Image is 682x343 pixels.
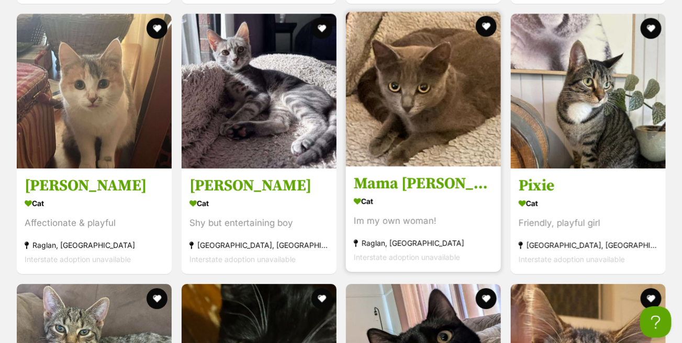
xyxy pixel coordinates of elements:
img: Peachey [17,14,172,168]
div: Affectionate & playful [25,216,164,230]
button: favourite [147,18,167,39]
a: Mama [PERSON_NAME] Cat Im my own woman! Raglan, [GEOGRAPHIC_DATA] Interstate adoption unavailable... [346,166,501,272]
div: Raglan, [GEOGRAPHIC_DATA] [354,236,493,250]
a: [PERSON_NAME] Cat Affectionate & playful Raglan, [GEOGRAPHIC_DATA] Interstate adoption unavailabl... [17,168,172,274]
button: favourite [147,288,167,309]
div: Cat [519,196,658,211]
span: Interstate adoption unavailable [354,253,460,261]
div: Friendly, playful girl [519,216,658,230]
div: Im my own woman! [354,214,493,228]
button: favourite [311,288,332,309]
button: favourite [640,288,661,309]
img: Mama Mia [346,12,501,166]
img: Toby [182,14,337,168]
div: [GEOGRAPHIC_DATA], [GEOGRAPHIC_DATA] [519,238,658,252]
span: Interstate adoption unavailable [519,255,625,264]
div: [GEOGRAPHIC_DATA], [GEOGRAPHIC_DATA] [189,238,329,252]
h3: [PERSON_NAME] [25,176,164,196]
div: Shy but entertaining boy [189,216,329,230]
span: Interstate adoption unavailable [25,255,131,264]
button: favourite [311,18,332,39]
div: Cat [25,196,164,211]
div: Cat [354,193,493,209]
button: favourite [640,18,661,39]
h3: [PERSON_NAME] [189,176,329,196]
button: favourite [476,16,497,37]
div: Cat [189,196,329,211]
h3: Pixie [519,176,658,196]
h3: Mama [PERSON_NAME] [354,174,493,193]
img: Pixie [511,14,666,168]
iframe: Help Scout Beacon - Open [640,306,672,338]
button: favourite [476,288,497,309]
a: Pixie Cat Friendly, playful girl [GEOGRAPHIC_DATA], [GEOGRAPHIC_DATA] Interstate adoption unavail... [511,168,666,274]
span: Interstate adoption unavailable [189,255,296,264]
a: [PERSON_NAME] Cat Shy but entertaining boy [GEOGRAPHIC_DATA], [GEOGRAPHIC_DATA] Interstate adopti... [182,168,337,274]
div: Raglan, [GEOGRAPHIC_DATA] [25,238,164,252]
